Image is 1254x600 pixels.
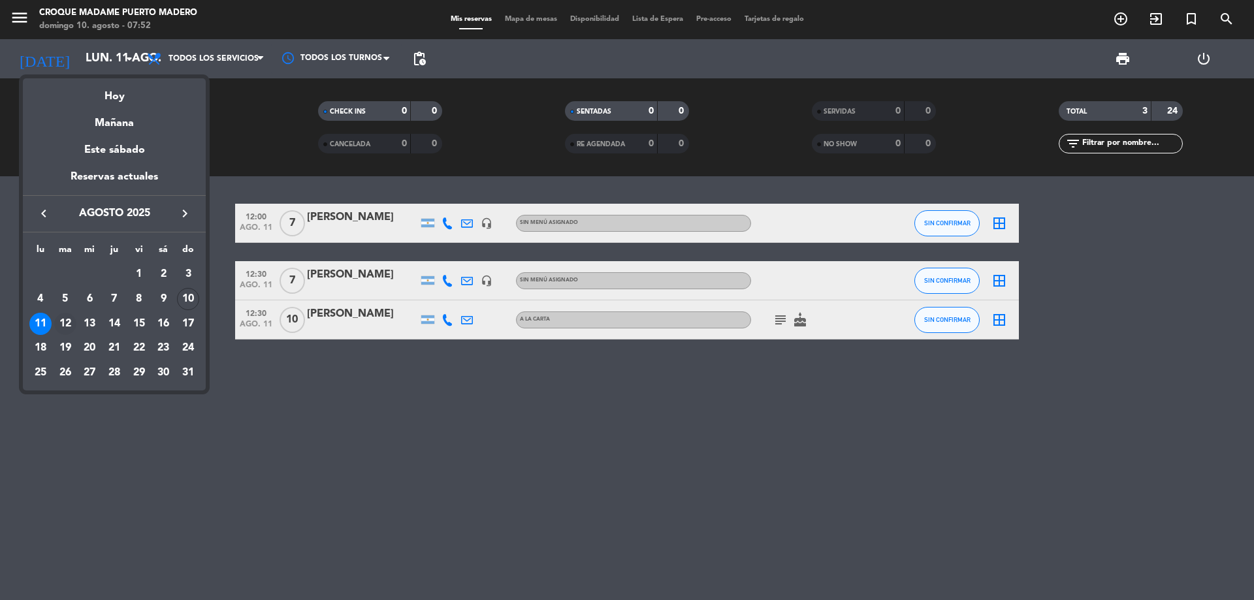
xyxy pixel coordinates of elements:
td: 1 de agosto de 2025 [127,262,152,287]
td: 14 de agosto de 2025 [102,311,127,336]
td: 3 de agosto de 2025 [176,262,201,287]
td: 27 de agosto de 2025 [77,360,102,385]
td: 20 de agosto de 2025 [77,336,102,360]
i: keyboard_arrow_right [177,206,193,221]
div: Reservas actuales [23,168,206,195]
div: 19 [54,337,76,359]
div: 13 [78,313,101,335]
td: 13 de agosto de 2025 [77,311,102,336]
i: keyboard_arrow_left [36,206,52,221]
th: lunes [28,242,53,262]
div: 16 [152,313,174,335]
td: 7 de agosto de 2025 [102,287,127,311]
td: 31 de agosto de 2025 [176,360,201,385]
th: miércoles [77,242,102,262]
div: 22 [128,337,150,359]
div: 5 [54,288,76,310]
div: 6 [78,288,101,310]
td: 19 de agosto de 2025 [53,336,78,360]
td: 8 de agosto de 2025 [127,287,152,311]
div: 28 [103,362,125,384]
div: 9 [152,288,174,310]
td: AGO. [28,262,127,287]
td: 23 de agosto de 2025 [152,336,176,360]
div: 23 [152,337,174,359]
td: 28 de agosto de 2025 [102,360,127,385]
td: 4 de agosto de 2025 [28,287,53,311]
div: 31 [177,362,199,384]
td: 25 de agosto de 2025 [28,360,53,385]
div: 14 [103,313,125,335]
div: 3 [177,263,199,285]
td: 15 de agosto de 2025 [127,311,152,336]
button: keyboard_arrow_right [173,205,197,222]
div: 11 [29,313,52,335]
td: 21 de agosto de 2025 [102,336,127,360]
div: 20 [78,337,101,359]
button: keyboard_arrow_left [32,205,56,222]
div: 27 [78,362,101,384]
div: 26 [54,362,76,384]
div: 29 [128,362,150,384]
td: 2 de agosto de 2025 [152,262,176,287]
th: sábado [152,242,176,262]
td: 26 de agosto de 2025 [53,360,78,385]
div: 24 [177,337,199,359]
td: 10 de agosto de 2025 [176,287,201,311]
span: agosto 2025 [56,205,173,222]
div: 7 [103,288,125,310]
th: viernes [127,242,152,262]
th: domingo [176,242,201,262]
th: jueves [102,242,127,262]
div: Este sábado [23,132,206,168]
td: 16 de agosto de 2025 [152,311,176,336]
div: 15 [128,313,150,335]
td: 17 de agosto de 2025 [176,311,201,336]
div: 8 [128,288,150,310]
td: 11 de agosto de 2025 [28,311,53,336]
td: 12 de agosto de 2025 [53,311,78,336]
td: 22 de agosto de 2025 [127,336,152,360]
div: 12 [54,313,76,335]
td: 30 de agosto de 2025 [152,360,176,385]
td: 18 de agosto de 2025 [28,336,53,360]
div: 10 [177,288,199,310]
div: 1 [128,263,150,285]
div: Mañana [23,105,206,132]
div: 25 [29,362,52,384]
td: 6 de agosto de 2025 [77,287,102,311]
td: 9 de agosto de 2025 [152,287,176,311]
div: 21 [103,337,125,359]
div: Hoy [23,78,206,105]
div: 17 [177,313,199,335]
div: 4 [29,288,52,310]
td: 5 de agosto de 2025 [53,287,78,311]
th: martes [53,242,78,262]
td: 29 de agosto de 2025 [127,360,152,385]
div: 18 [29,337,52,359]
div: 30 [152,362,174,384]
td: 24 de agosto de 2025 [176,336,201,360]
div: 2 [152,263,174,285]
